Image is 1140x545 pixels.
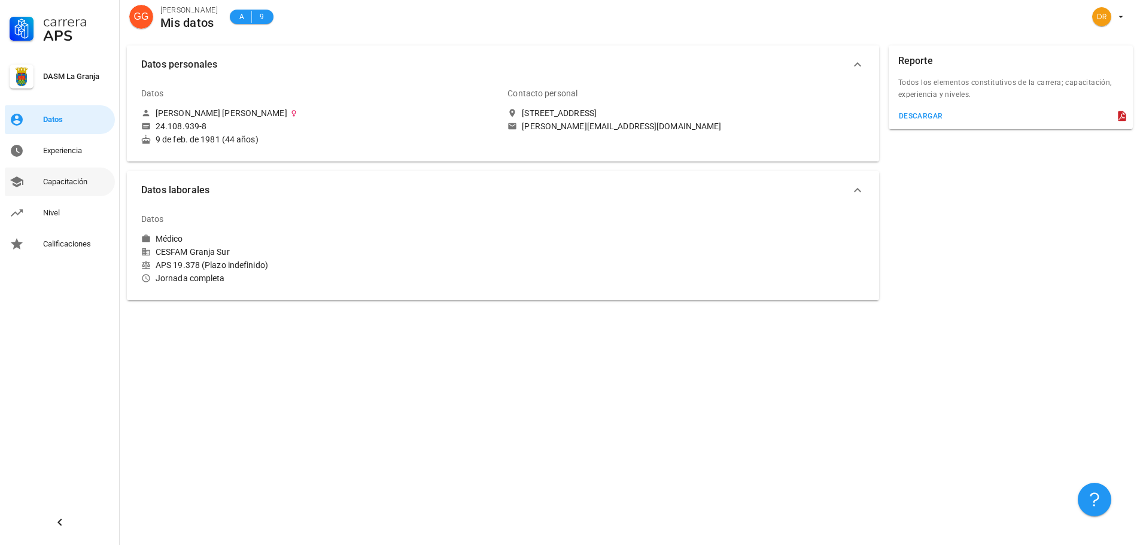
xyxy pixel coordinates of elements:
div: 9 de feb. de 1981 (44 años) [141,134,498,145]
div: Contacto personal [507,79,577,108]
span: Datos laborales [141,182,850,199]
a: Capacitación [5,168,115,196]
a: Calificaciones [5,230,115,258]
div: CESFAM Granja Sur [141,246,498,257]
div: Médico [156,233,183,244]
div: Datos [43,115,110,124]
div: DASM La Granja [43,72,110,81]
div: [STREET_ADDRESS] [522,108,597,118]
div: Carrera [43,14,110,29]
a: Experiencia [5,136,115,165]
div: [PERSON_NAME][EMAIL_ADDRESS][DOMAIN_NAME] [522,121,721,132]
div: Mis datos [160,16,218,29]
div: Capacitación [43,177,110,187]
a: Nivel [5,199,115,227]
div: Calificaciones [43,239,110,249]
span: GG [134,5,149,29]
div: APS 19.378 (Plazo indefinido) [141,260,498,270]
span: A [237,11,247,23]
button: Datos personales [127,45,879,84]
div: Nivel [43,208,110,218]
div: [PERSON_NAME] [PERSON_NAME] [156,108,287,118]
button: descargar [893,108,948,124]
div: Reporte [898,45,933,77]
a: [PERSON_NAME][EMAIL_ADDRESS][DOMAIN_NAME] [507,121,864,132]
div: avatar [1092,7,1111,26]
div: APS [43,29,110,43]
div: Jornada completa [141,273,498,284]
a: Datos [5,105,115,134]
span: Datos personales [141,56,850,73]
div: Experiencia [43,146,110,156]
div: [PERSON_NAME] [160,4,218,16]
div: Todos los elementos constitutivos de la carrera; capacitación, experiencia y niveles. [889,77,1133,108]
span: 9 [257,11,266,23]
div: descargar [898,112,943,120]
div: 24.108.939-8 [156,121,206,132]
button: Datos laborales [127,171,879,209]
div: avatar [129,5,153,29]
div: Datos [141,79,164,108]
div: Datos [141,205,164,233]
a: [STREET_ADDRESS] [507,108,864,118]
